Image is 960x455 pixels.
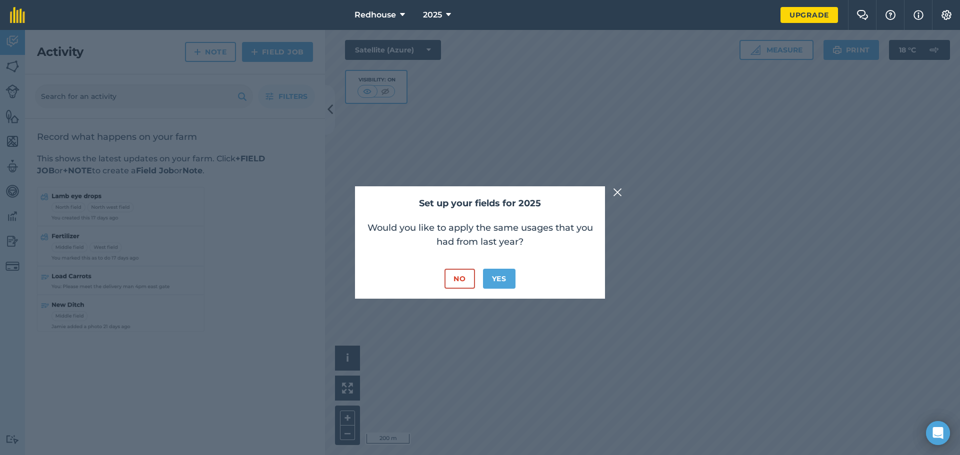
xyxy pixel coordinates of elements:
img: fieldmargin Logo [10,7,25,23]
button: No [444,269,474,289]
button: Yes [483,269,515,289]
h2: Set up your fields for 2025 [365,196,595,211]
img: svg+xml;base64,PHN2ZyB4bWxucz0iaHR0cDovL3d3dy53My5vcmcvMjAwMC9zdmciIHdpZHRoPSIxNyIgaGVpZ2h0PSIxNy... [913,9,923,21]
a: Upgrade [780,7,838,23]
img: Two speech bubbles overlapping with the left bubble in the forefront [856,10,868,20]
span: Redhouse [354,9,396,21]
p: Would you like to apply the same usages that you had from last year? [365,221,595,249]
img: A cog icon [940,10,952,20]
span: 2025 [423,9,442,21]
img: A question mark icon [884,10,896,20]
div: Open Intercom Messenger [926,421,950,445]
img: svg+xml;base64,PHN2ZyB4bWxucz0iaHR0cDovL3d3dy53My5vcmcvMjAwMC9zdmciIHdpZHRoPSIyMiIgaGVpZ2h0PSIzMC... [613,186,622,198]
